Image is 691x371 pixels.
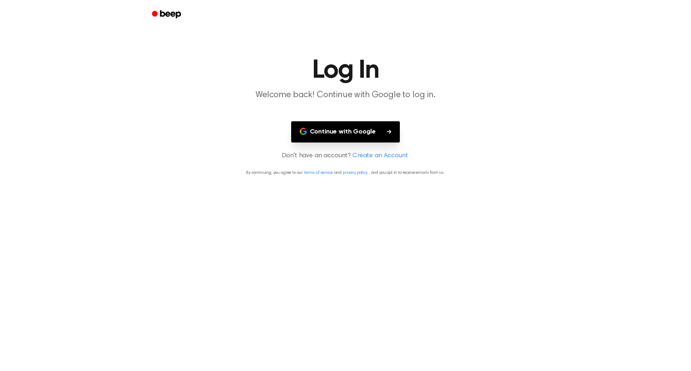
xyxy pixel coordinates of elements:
p: Welcome back! Continue with Google to log in. [207,89,484,101]
p: Don't have an account? [9,151,682,161]
a: privacy policy [343,171,367,175]
a: Create an Account [352,151,408,161]
p: By continuing, you agree to our and , and you opt in to receive emails from us. [9,169,682,176]
a: terms of service [304,171,333,175]
h1: Log In [161,58,530,83]
a: Beep [147,8,188,22]
button: Continue with Google [291,121,400,142]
